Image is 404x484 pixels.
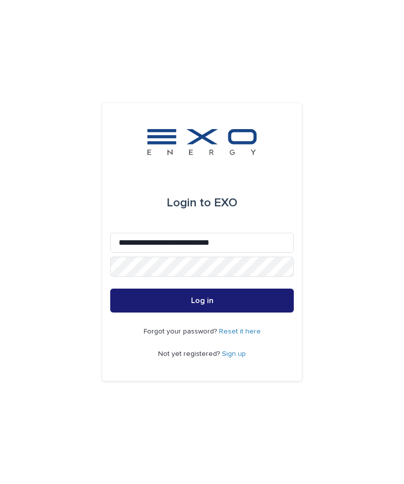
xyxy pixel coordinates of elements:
div: EXO [167,189,237,217]
span: Not yet registered? [158,350,222,357]
a: Sign up [222,350,246,357]
img: FKS5r6ZBThi8E5hshIGi [145,127,259,157]
button: Log in [110,289,294,313]
a: Reset it here [219,328,261,335]
span: Log in [191,297,213,305]
span: Login to [167,197,211,209]
span: Forgot your password? [144,328,219,335]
